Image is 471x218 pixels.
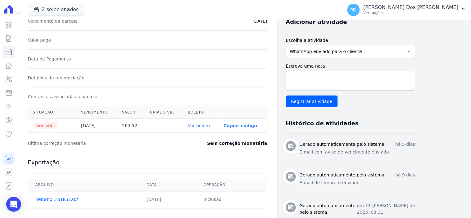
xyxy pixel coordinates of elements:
h3: Gerado automaticamente pelo sistema [300,202,357,216]
dd: Sem correção monetária [207,140,267,146]
dt: Cobranças associadas à parcela [28,94,97,100]
th: 264,52 [117,119,145,133]
td: [DATE] [139,192,196,208]
th: Criado via [145,106,183,119]
p: E-mail com aviso de vencimento enviado [300,149,415,155]
p: há 5 dias [396,141,415,148]
h3: Histórico de atividades [286,120,359,127]
th: Operação [196,179,267,192]
p: E-mail de lembrete enviado [300,180,415,186]
p: em 11 [PERSON_NAME] de 2025, 08:31 [357,202,415,216]
label: Escolha a atividade [286,37,415,44]
th: Data [139,179,196,192]
th: Valor [117,106,145,119]
th: - [145,119,183,133]
p: Ver opções [364,11,459,16]
dt: Vencimento da parcela [28,18,78,24]
dt: Detalhes da renegociação [28,75,85,81]
dt: Valor pago [28,37,51,43]
span: PD [351,8,356,12]
p: [PERSON_NAME] Dos [PERSON_NAME] [364,4,459,11]
a: Retorno #b1851a0f [35,197,78,202]
h3: Adicionar atividade [286,18,347,26]
a: Ver boleto [188,123,210,128]
button: 2 selecionados [28,4,84,16]
th: Boleto [183,106,219,119]
th: Situação [28,106,76,119]
h3: Gerado automaticamente pelo sistema [300,141,385,148]
label: Escreva uma nota [286,63,415,69]
th: Arquivo [28,179,139,192]
th: [DATE] [76,119,117,133]
dd: - [266,56,267,62]
div: Open Intercom Messenger [6,197,21,212]
input: Registrar atividade [286,96,338,107]
p: há 9 dias [396,172,415,178]
dd: - [266,75,267,81]
span: Vencido [33,122,57,129]
button: PD [PERSON_NAME] Dos [PERSON_NAME] Ver opções [342,1,471,19]
th: Vencimento [76,106,117,119]
td: Inclusão [196,192,267,208]
dd: [DATE] [252,18,267,24]
dt: Data de Pagamento [28,56,71,62]
dt: Última correção monetária [28,140,170,146]
h3: Exportação [28,159,267,166]
button: Copiar código [224,123,257,128]
dd: - [266,37,267,43]
h3: Gerado automaticamente pelo sistema [300,172,385,178]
